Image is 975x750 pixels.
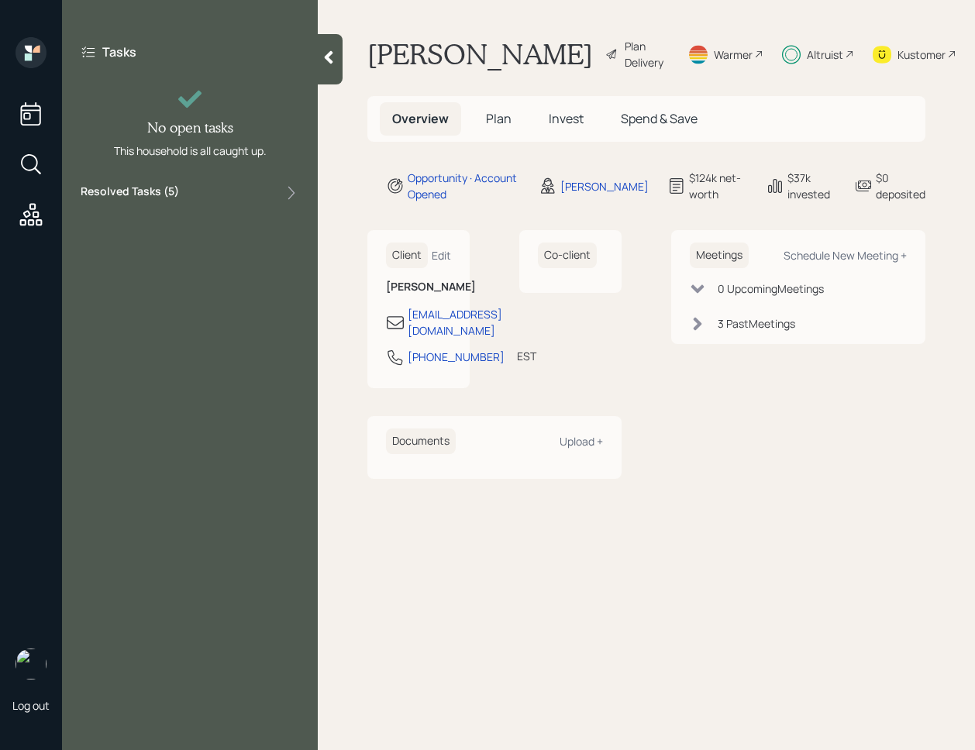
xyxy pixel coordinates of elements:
div: Log out [12,698,50,713]
span: Plan [486,110,512,127]
div: Kustomer [897,46,946,63]
h6: Meetings [690,243,749,268]
span: Invest [549,110,584,127]
h6: Co-client [538,243,597,268]
div: Upload + [560,434,603,449]
div: Edit [432,248,451,263]
div: Plan Delivery [625,38,669,71]
img: retirable_logo.png [16,649,47,679]
div: [PERSON_NAME] [560,178,649,194]
div: Opportunity · Account Opened [408,170,520,202]
label: Tasks [102,43,136,60]
div: [PHONE_NUMBER] [408,349,505,365]
span: Overview [392,110,449,127]
div: [EMAIL_ADDRESS][DOMAIN_NAME] [408,306,502,339]
div: This household is all caught up. [114,143,267,159]
div: EST [517,348,536,364]
h6: Documents [386,428,456,454]
label: Resolved Tasks ( 5 ) [81,184,179,202]
h6: [PERSON_NAME] [386,280,451,294]
h1: [PERSON_NAME] [367,37,593,71]
h6: Client [386,243,428,268]
div: $37k invested [787,170,835,202]
div: $0 deposited [876,170,925,202]
div: 0 Upcoming Meeting s [718,280,824,297]
div: Warmer [714,46,753,63]
span: Spend & Save [621,110,698,127]
div: Schedule New Meeting + [784,248,907,263]
h4: No open tasks [147,119,233,136]
div: $124k net-worth [689,170,747,202]
div: 3 Past Meeting s [718,315,795,332]
div: Altruist [807,46,843,63]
